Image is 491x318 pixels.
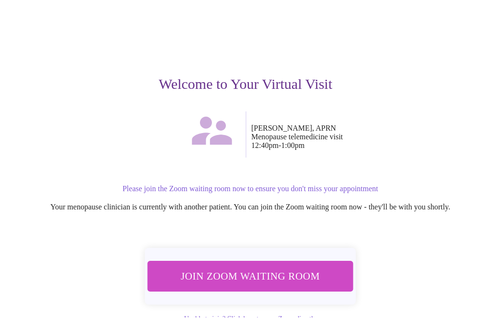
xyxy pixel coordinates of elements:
[147,261,353,292] button: Join Zoom Waiting Room
[25,203,476,212] p: Your menopause clinician is currently with another patient. You can join the Zoom waiting room no...
[160,268,340,285] span: Join Zoom Waiting Room
[15,76,476,93] h3: Welcome to Your Virtual Visit
[25,185,476,194] p: Please join the Zoom waiting room now to ensure you don't miss your appointment
[251,124,476,150] p: [PERSON_NAME], APRN Menopause telemedicine visit 12:40pm - 1:00pm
